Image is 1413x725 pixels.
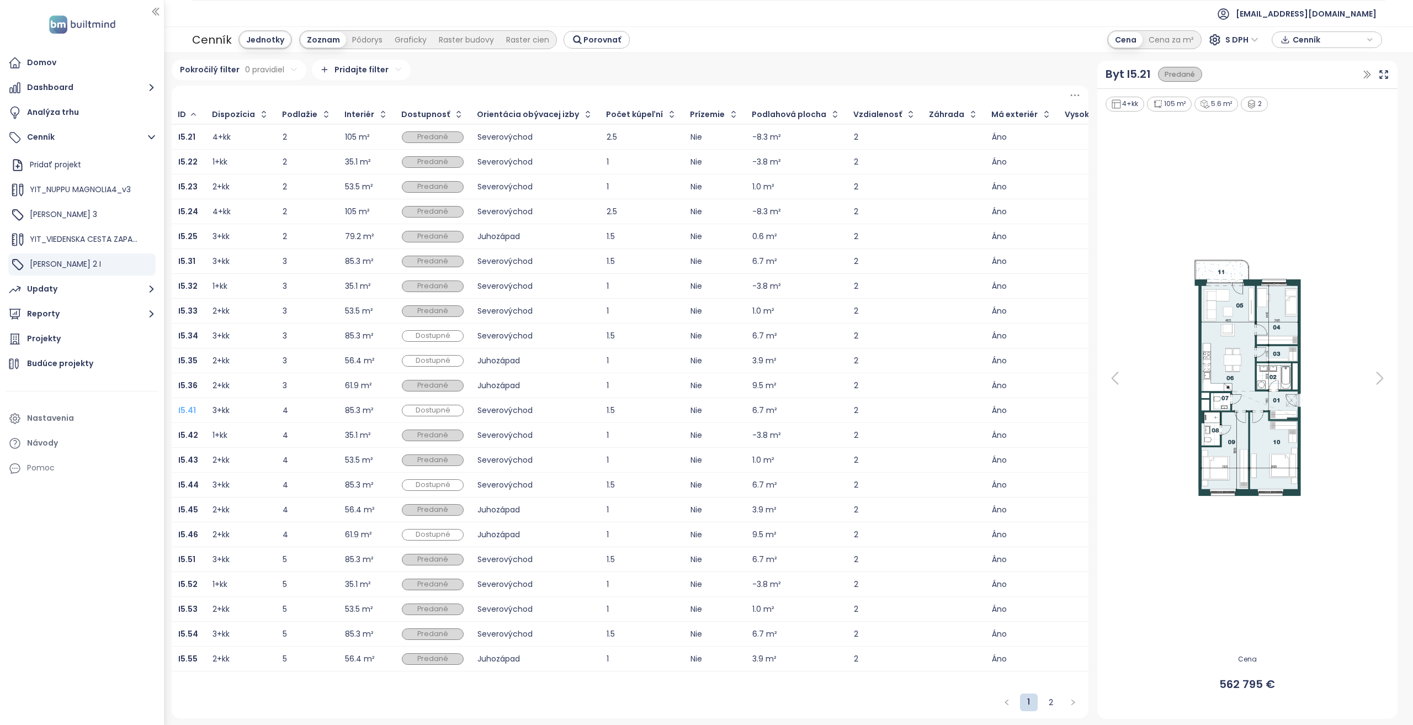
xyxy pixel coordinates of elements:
div: 4+kk [1106,97,1145,112]
div: 2 [854,183,916,190]
div: 1.5 [607,407,677,414]
div: 2.5 [607,134,677,141]
div: Nie [690,382,739,389]
div: 85.3 m² [345,258,374,265]
div: Nie [690,233,739,240]
a: I5.46 [178,531,198,538]
div: Pôdorys [346,32,389,47]
div: 6.7 m² [752,407,777,414]
div: Predané [402,181,464,193]
div: 35.1 m² [345,158,371,166]
div: Áno [992,407,1051,414]
div: ID [178,111,186,118]
a: I5.52 [178,581,198,588]
b: I5.35 [178,355,198,366]
div: Byt I5.21 [1106,66,1151,83]
div: 2 [854,233,916,240]
div: 6.7 m² [752,258,777,265]
div: 35.1 m² [345,432,371,439]
div: Updaty [27,282,57,296]
div: 2 [854,382,916,389]
div: Dispozícia [212,111,255,118]
div: Záhrada [929,111,964,118]
div: Raster cien [500,32,555,47]
div: 1 [607,183,677,190]
div: Nie [690,457,739,464]
div: 2 [283,208,331,215]
div: Áno [992,258,1051,265]
div: Predané [402,305,464,317]
div: 2 [854,208,916,215]
div: YIT_NUPPU MAGNOLIA4_v3 [8,179,156,201]
div: Áno [992,283,1051,290]
div: Predané [402,579,464,590]
li: 1 [1020,694,1038,711]
div: 2 [283,134,331,141]
div: 4 [283,506,331,514]
div: Predané [402,604,464,615]
div: Predané [402,281,464,292]
div: Orientácia obývacej izby [477,111,579,118]
div: Cena za m² [1143,32,1200,47]
button: right [1064,694,1082,711]
div: Áno [992,432,1051,439]
div: 2 [854,457,916,464]
b: I5.52 [178,579,198,590]
a: I5.41 [178,407,196,414]
a: I5.55 [178,655,198,663]
button: Porovnať [564,31,630,49]
div: Nie [690,308,739,315]
div: 5.6 m² [1194,97,1239,112]
div: Severovýchod [477,407,593,414]
img: Floor plan [1180,254,1314,502]
div: 4 [283,407,331,414]
div: Nie [690,481,739,489]
div: 1 [607,308,677,315]
div: Predané [402,653,464,665]
span: [PERSON_NAME] 3 [30,209,97,220]
a: I5.35 [178,357,198,364]
b: I5.44 [178,479,199,490]
div: Juhozápad [477,233,593,240]
a: I5.23 [178,183,198,190]
div: -8.3 m² [752,208,781,215]
div: Juhozápad [477,357,593,364]
div: Domov [27,56,56,70]
div: 3+kk [213,258,230,265]
div: 9.5 m² [752,382,777,389]
span: Cenník [1293,31,1364,48]
div: Vysoký strop [1065,111,1118,118]
div: 4+kk [213,134,231,141]
div: 1.0 m² [752,457,774,464]
div: Severovýchod [477,158,593,166]
div: Nie [690,432,739,439]
b: I5.34 [178,330,198,341]
div: 85.3 m² [345,332,374,340]
div: 3 [283,382,331,389]
div: Podlažie [282,111,317,118]
div: Jednotky [240,32,290,47]
span: [EMAIL_ADDRESS][DOMAIN_NAME] [1236,1,1377,27]
div: 85.3 m² [345,407,374,414]
a: I5.54 [178,631,198,638]
div: Predané [402,231,464,242]
div: 2 [283,183,331,190]
div: [PERSON_NAME] 2 I [8,253,156,276]
div: Prízemie [690,111,725,118]
a: Projekty [6,328,158,350]
div: 105 m² [345,134,370,141]
a: Analýza trhu [6,102,158,124]
div: Áno [992,158,1051,166]
div: Áno [992,233,1051,240]
div: Severovýchod [477,481,593,489]
div: Nie [690,283,739,290]
div: 3 [283,357,331,364]
div: 3 [283,283,331,290]
div: Predané [402,504,464,516]
div: -8.3 m² [752,134,781,141]
div: 6.7 m² [752,481,777,489]
div: 1+kk [213,158,227,166]
div: 4 [283,481,331,489]
div: Nie [690,208,739,215]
